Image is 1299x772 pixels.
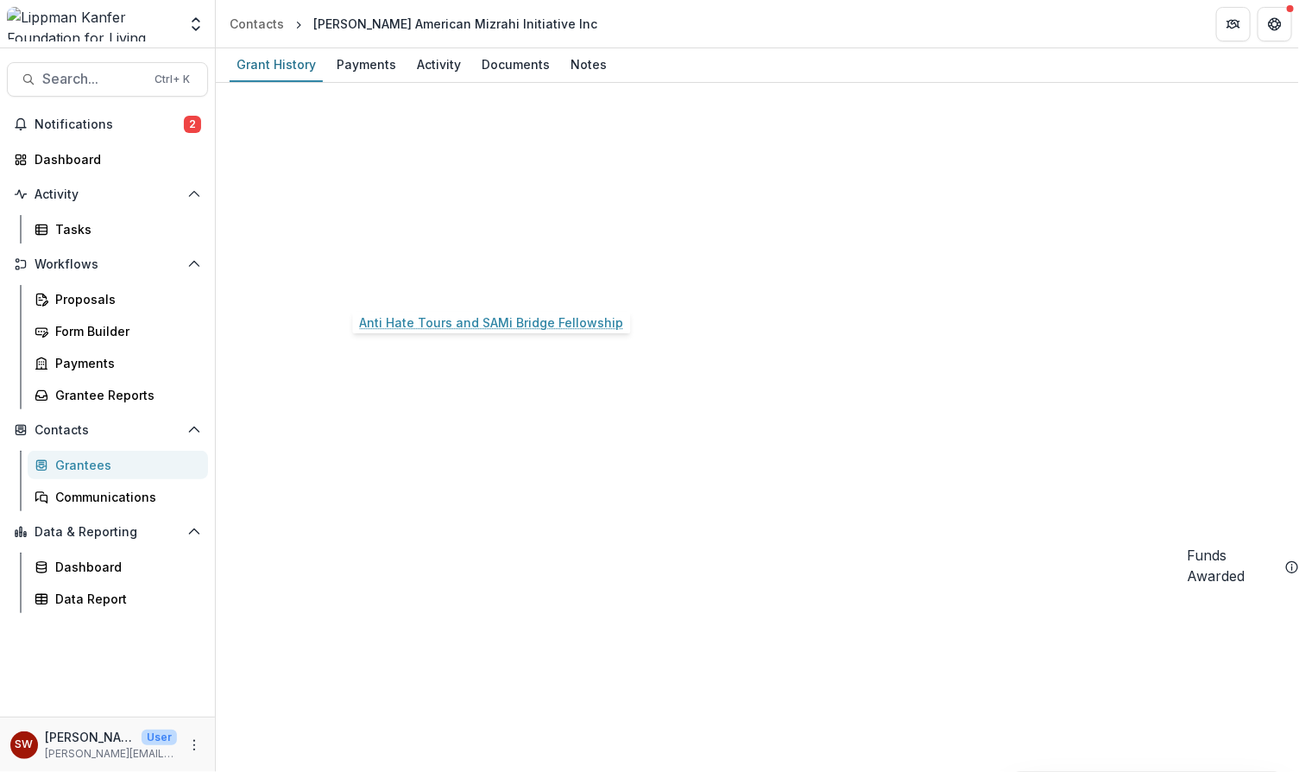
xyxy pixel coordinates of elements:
div: Grantee Reports [55,386,194,404]
button: Open Workflows [7,250,208,278]
p: User [142,730,177,745]
button: Notifications2 [7,111,208,138]
a: Proposals [28,285,208,313]
button: Open Activity [7,180,208,208]
a: Payments [330,48,403,82]
a: Notes [564,48,614,82]
nav: breadcrumb [223,11,604,36]
div: Data Report [55,590,194,608]
a: Activity [410,48,468,82]
a: Grant History [230,48,323,82]
button: Open entity switcher [184,7,208,41]
div: Ctrl + K [151,70,193,89]
a: Grantee Reports [28,381,208,409]
div: Payments [330,52,403,77]
div: Proposals [55,290,194,308]
button: Partners [1216,7,1251,41]
div: Dashboard [55,558,194,576]
span: Search... [42,71,144,87]
button: More [184,735,205,756]
span: Activity [35,187,180,202]
a: Tasks [28,215,208,244]
span: Data & Reporting [35,525,180,540]
div: Contacts [230,15,284,33]
span: 2 [184,116,201,133]
span: Notifications [35,117,184,132]
a: Contacts [223,11,291,36]
span: Workflows [35,257,180,272]
div: Payments [55,354,194,372]
div: Form Builder [55,322,194,340]
a: Communications [28,483,208,511]
div: Activity [410,52,468,77]
div: Dashboard [35,150,194,168]
a: Payments [28,349,208,377]
div: Tasks [55,220,194,238]
a: Dashboard [7,145,208,174]
div: Communications [55,488,194,506]
button: Open Contacts [7,416,208,444]
button: Open Data & Reporting [7,518,208,546]
p: [PERSON_NAME][EMAIL_ADDRESS][DOMAIN_NAME] [45,746,177,762]
a: Form Builder [28,317,208,345]
button: Search... [7,62,208,97]
p: [PERSON_NAME] [45,728,135,746]
a: Dashboard [28,553,208,581]
h2: Funds Awarded [1188,545,1278,586]
button: Get Help [1258,7,1292,41]
div: [PERSON_NAME] American Mizrahi Initiative Inc [313,15,597,33]
div: Notes [564,52,614,77]
span: Contacts [35,423,180,438]
a: Grantees [28,451,208,479]
div: Grant History [230,52,323,77]
div: Documents [475,52,557,77]
div: Samantha Carlin Willis [16,739,34,750]
img: Lippman Kanfer Foundation for Living Torah logo [7,7,177,41]
a: Data Report [28,585,208,613]
div: Grantees [55,456,194,474]
a: Documents [475,48,557,82]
